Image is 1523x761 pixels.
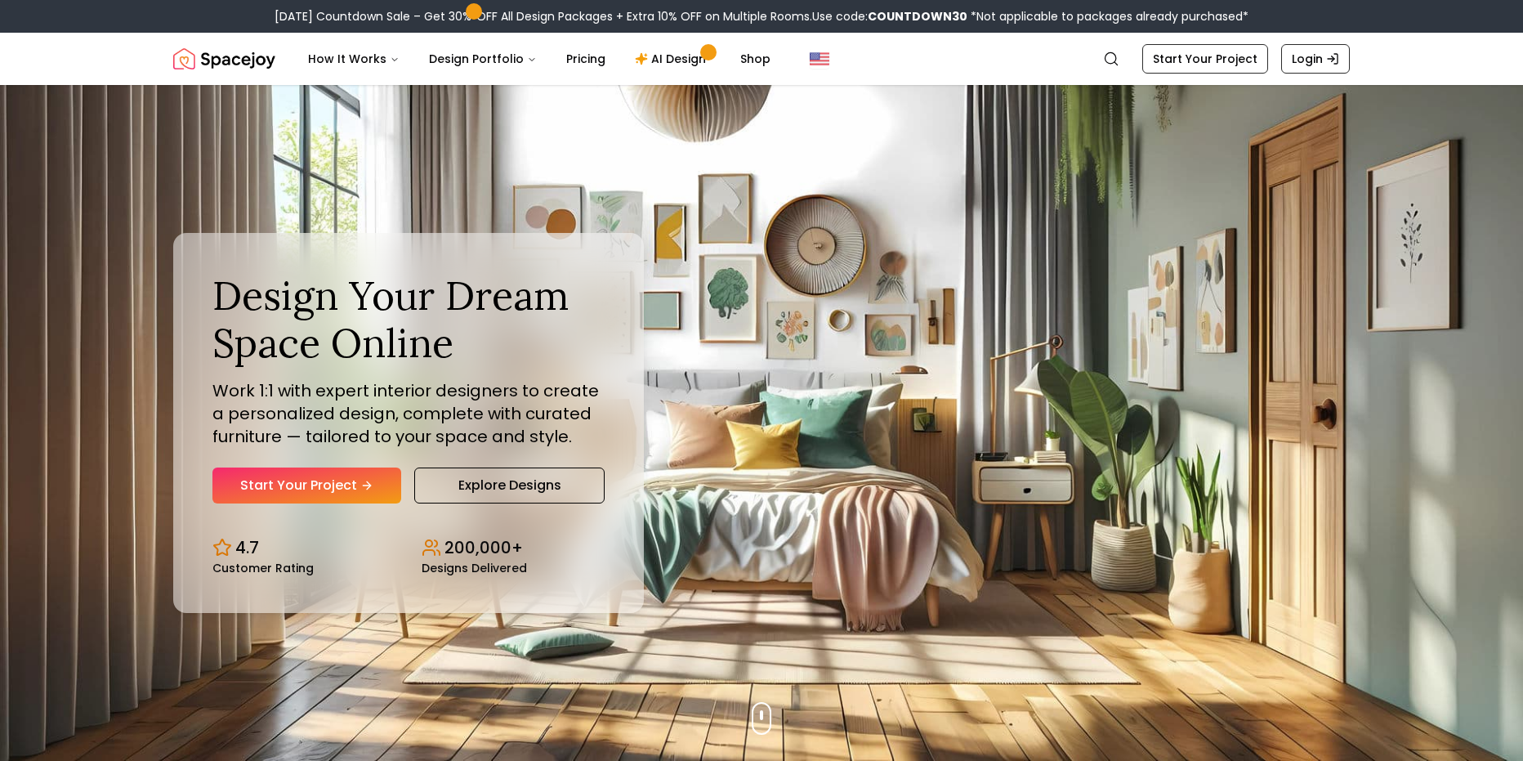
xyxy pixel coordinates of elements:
a: Login [1281,44,1350,74]
span: *Not applicable to packages already purchased* [967,8,1248,25]
a: Pricing [553,43,619,75]
h1: Design Your Dream Space Online [212,272,605,366]
div: Design stats [212,523,605,574]
div: [DATE] Countdown Sale – Get 30% OFF All Design Packages + Extra 10% OFF on Multiple Rooms. [275,8,1248,25]
span: Use code: [812,8,967,25]
a: Start Your Project [212,468,401,504]
small: Customer Rating [212,562,314,574]
nav: Main [295,43,784,75]
button: Design Portfolio [416,43,550,75]
button: How It Works [295,43,413,75]
a: Start Your Project [1142,44,1268,74]
a: Explore Designs [414,468,605,504]
img: Spacejoy Logo [173,43,275,75]
p: 4.7 [235,536,259,559]
a: AI Design [622,43,724,75]
p: Work 1:1 with expert interior designers to create a personalized design, complete with curated fu... [212,379,605,448]
img: United States [810,49,829,69]
b: COUNTDOWN30 [868,8,967,25]
a: Shop [727,43,784,75]
a: Spacejoy [173,43,275,75]
nav: Global [173,33,1350,85]
p: 200,000+ [444,536,523,559]
small: Designs Delivered [422,562,527,574]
